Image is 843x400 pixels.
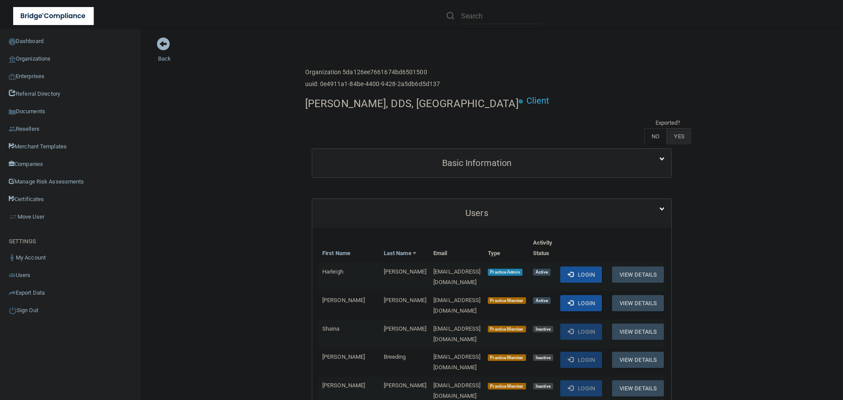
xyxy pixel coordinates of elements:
button: Login [560,380,602,396]
img: ic_dashboard_dark.d01f4a41.png [9,38,16,45]
span: Breeding [384,353,406,360]
img: ic_reseller.de258add.png [9,126,16,133]
label: SETTINGS [9,236,36,247]
span: Active [533,297,551,304]
span: Practice Admin [488,269,522,276]
h5: Users [319,208,635,218]
span: [EMAIL_ADDRESS][DOMAIN_NAME] [433,325,481,342]
img: briefcase.64adab9b.png [9,213,18,221]
img: organization-icon.f8decf85.png [9,56,16,63]
span: [PERSON_NAME] [384,268,426,275]
span: Inactive [533,383,554,390]
a: First Name [322,248,350,259]
button: Login [560,352,602,368]
span: [PERSON_NAME] [322,353,365,360]
img: icon-export.b9366987.png [9,289,16,296]
img: icon-users.e205127d.png [9,272,16,279]
img: ic-search.3b580494.png [447,12,454,20]
label: NO [644,128,666,144]
span: [EMAIL_ADDRESS][DOMAIN_NAME] [433,268,481,285]
span: Inactive [533,326,554,333]
th: Activity Status [530,234,557,263]
span: Practice Member [488,383,526,390]
button: Login [560,267,602,283]
span: [PERSON_NAME] [322,297,365,303]
button: View Details [612,324,664,340]
th: Email [430,234,484,263]
h5: Basic Information [319,158,635,168]
button: View Details [612,295,664,311]
th: Type [484,234,530,263]
p: Client [526,93,550,109]
img: enterprise.0d942306.png [9,74,16,80]
a: Back [158,45,171,62]
button: View Details [612,267,664,283]
span: Active [533,269,551,276]
a: Basic Information [319,153,665,173]
button: Login [560,295,602,311]
input: Search [461,8,541,24]
label: YES [666,128,691,144]
button: View Details [612,352,664,368]
span: [EMAIL_ADDRESS][DOMAIN_NAME] [433,353,481,371]
img: ic_user_dark.df1a06c3.png [9,254,16,261]
span: [PERSON_NAME] [322,382,365,389]
img: icon-documents.8dae5593.png [9,108,16,115]
img: ic_power_dark.7ecde6b1.png [9,306,17,314]
span: Harleigh [322,268,343,275]
span: [PERSON_NAME] [384,297,426,303]
span: [PERSON_NAME] [384,325,426,332]
a: Users [319,203,665,223]
h6: Organization 5da126ee7661674bd6501500 [305,69,440,76]
button: View Details [612,380,664,396]
span: [EMAIL_ADDRESS][DOMAIN_NAME] [433,297,481,314]
h6: uuid: 0e4911a1-84be-4400-9428-2a5db6d5d137 [305,81,440,87]
span: Practice Member [488,326,526,333]
span: Inactive [533,354,554,361]
span: Practice Member [488,297,526,304]
a: Last Name [384,248,416,259]
span: [EMAIL_ADDRESS][DOMAIN_NAME] [433,382,481,399]
h4: [PERSON_NAME], DDS, [GEOGRAPHIC_DATA] [305,98,519,109]
span: Practice Member [488,354,526,361]
td: Exported? [644,118,692,128]
span: Shaina [322,325,340,332]
button: Login [560,324,602,340]
span: [PERSON_NAME] [384,382,426,389]
img: bridge_compliance_login_screen.278c3ca4.svg [13,7,94,25]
